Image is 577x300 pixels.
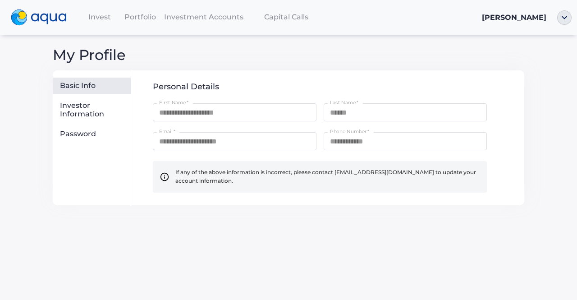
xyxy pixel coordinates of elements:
img: newInfo.svg [160,172,169,181]
span: Invest [88,13,111,21]
span: Portfolio [124,13,156,21]
label: Phone Number [330,128,369,135]
a: logo [5,7,79,28]
span: Investment Accounts [164,13,243,21]
a: Capital Calls [247,8,325,26]
a: Portfolio [120,8,160,26]
div: Investor Information [60,101,127,119]
img: ellipse [557,10,572,25]
label: Email [159,128,175,135]
label: Last Name [330,99,358,106]
span: [PERSON_NAME] [482,13,546,22]
span: Capital Calls [264,13,308,21]
span: If any of the above information is incorrect, please contact [EMAIL_ADDRESS][DOMAIN_NAME] to upda... [175,168,480,185]
img: logo [11,9,67,26]
label: First Name [159,99,188,106]
a: Invest [79,8,120,26]
div: My Profile [53,51,525,60]
span: Personal Details [153,82,219,92]
div: Password [60,129,127,138]
a: Investment Accounts [160,8,247,26]
div: Basic Info [60,81,127,90]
